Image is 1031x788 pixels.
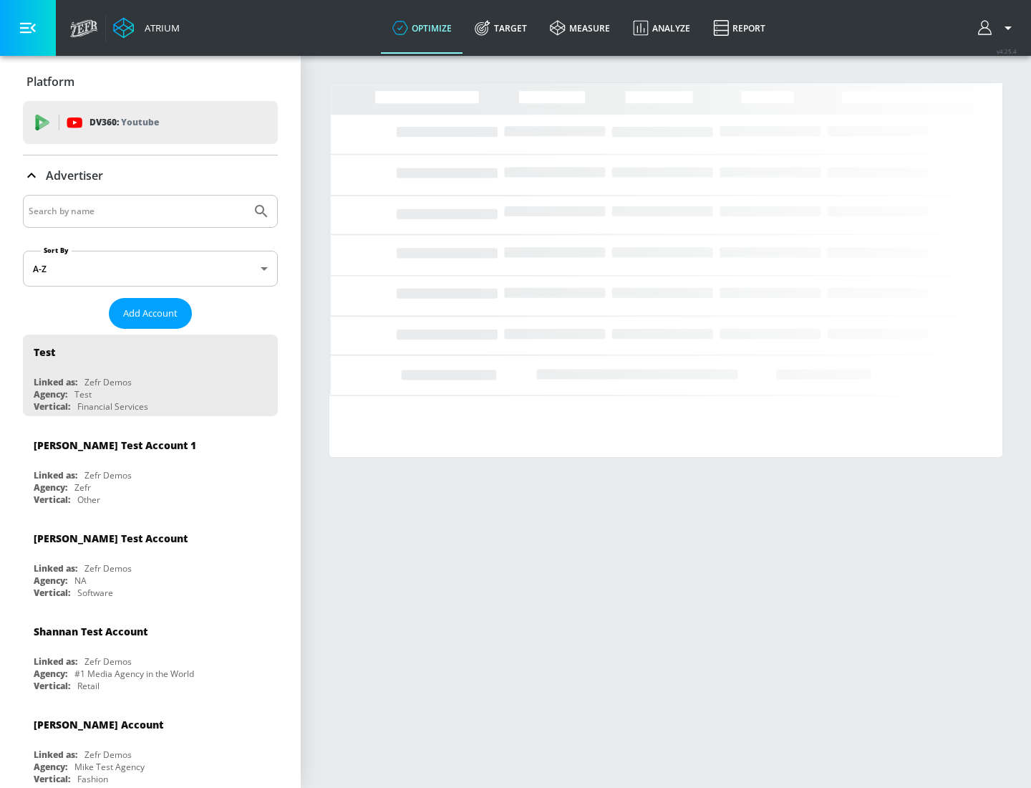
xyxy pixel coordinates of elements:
span: Add Account [123,305,178,322]
a: Target [463,2,538,54]
div: Platform [23,62,278,102]
div: Test [34,345,55,359]
div: Linked as: [34,469,77,481]
div: A-Z [23,251,278,287]
div: Vertical: [34,587,70,599]
div: Linked as: [34,562,77,575]
div: TestLinked as:Zefr DemosAgency:TestVertical:Financial Services [23,335,278,416]
p: Advertiser [46,168,103,183]
div: [PERSON_NAME] Test AccountLinked as:Zefr DemosAgency:NAVertical:Software [23,521,278,602]
div: Atrium [139,21,180,34]
div: Fashion [77,773,108,785]
div: Vertical: [34,400,70,413]
div: Agency: [34,388,67,400]
div: Zefr Demos [84,749,132,761]
div: DV360: Youtube [23,101,278,144]
a: Atrium [113,17,180,39]
a: optimize [381,2,463,54]
a: Analyze [621,2,702,54]
div: [PERSON_NAME] Test Account [34,532,188,545]
div: Zefr Demos [84,655,132,668]
div: Zefr Demos [84,469,132,481]
div: Agency: [34,761,67,773]
div: Advertiser [23,155,278,196]
div: Retail [77,680,100,692]
div: Shannan Test Account [34,625,147,638]
div: Vertical: [34,494,70,506]
a: Report [702,2,777,54]
a: measure [538,2,621,54]
div: Vertical: [34,773,70,785]
div: Agency: [34,575,67,587]
div: Vertical: [34,680,70,692]
div: Financial Services [77,400,148,413]
label: Sort By [41,246,72,255]
p: Youtube [121,115,159,130]
div: Shannan Test AccountLinked as:Zefr DemosAgency:#1 Media Agency in the WorldVertical:Retail [23,614,278,696]
div: Zefr [74,481,91,494]
p: Platform [26,74,74,90]
div: [PERSON_NAME] Account [34,718,163,731]
div: [PERSON_NAME] Test Account 1 [34,438,196,452]
div: Agency: [34,668,67,680]
div: #1 Media Agency in the World [74,668,194,680]
div: Agency: [34,481,67,494]
div: Other [77,494,100,506]
div: Linked as: [34,749,77,761]
div: Zefr Demos [84,376,132,388]
div: NA [74,575,87,587]
div: Zefr Demos [84,562,132,575]
div: Software [77,587,113,599]
p: DV360: [89,115,159,130]
div: Linked as: [34,655,77,668]
div: [PERSON_NAME] Test Account 1Linked as:Zefr DemosAgency:ZefrVertical:Other [23,428,278,509]
div: Test [74,388,92,400]
button: Add Account [109,298,192,329]
input: Search by name [29,202,246,221]
span: v 4.25.4 [997,47,1017,55]
div: Linked as: [34,376,77,388]
div: Mike Test Agency [74,761,145,773]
